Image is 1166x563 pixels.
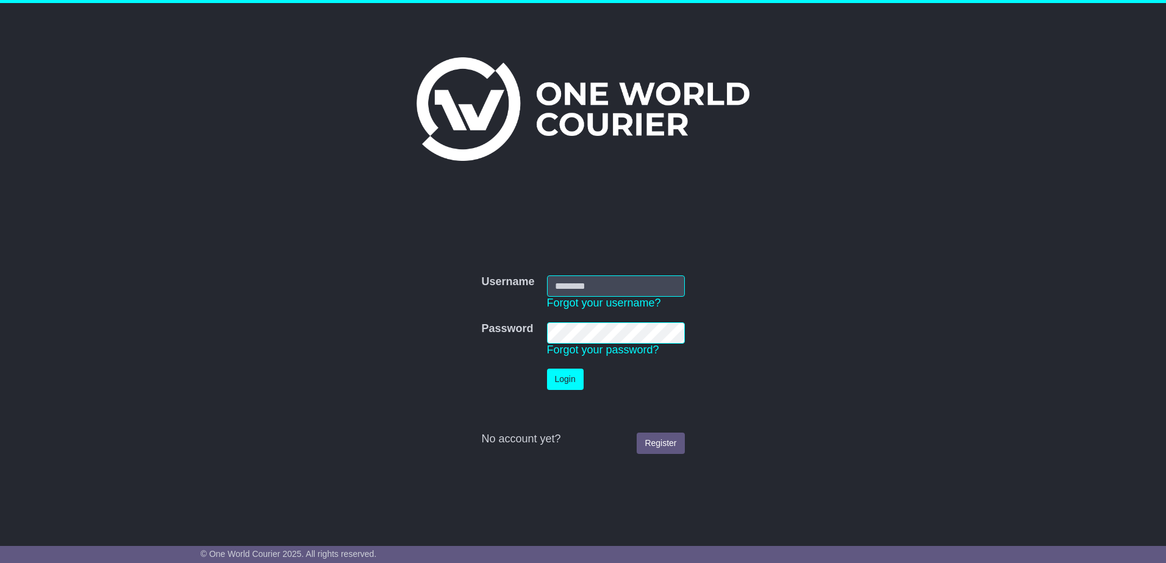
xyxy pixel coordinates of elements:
a: Register [637,433,684,454]
label: Username [481,275,534,289]
label: Password [481,322,533,336]
button: Login [547,369,584,390]
img: One World [417,57,749,161]
a: Forgot your username? [547,297,661,309]
span: © One World Courier 2025. All rights reserved. [201,549,377,559]
a: Forgot your password? [547,344,659,356]
div: No account yet? [481,433,684,446]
